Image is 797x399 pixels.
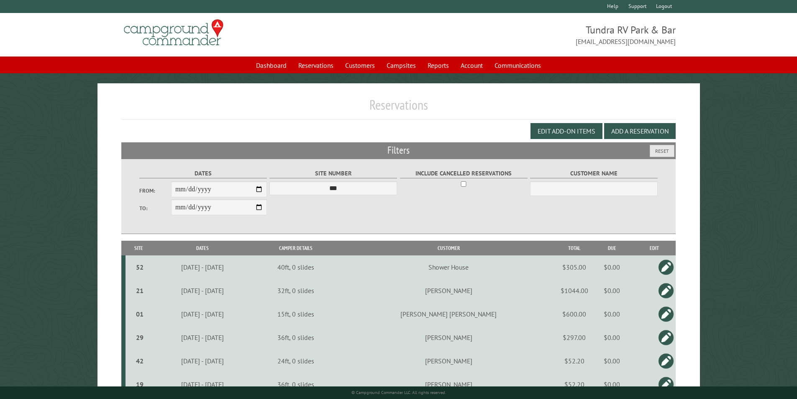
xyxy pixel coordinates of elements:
[129,333,151,342] div: 29
[558,326,591,349] td: $297.00
[129,380,151,389] div: 19
[121,142,676,158] h2: Filters
[152,241,252,255] th: Dates
[252,349,339,373] td: 24ft, 0 slides
[139,187,171,195] label: From:
[558,255,591,279] td: $305.00
[633,241,676,255] th: Edit
[154,357,251,365] div: [DATE] - [DATE]
[558,373,591,396] td: $52.20
[129,357,151,365] div: 42
[591,279,633,302] td: $0.00
[252,373,339,396] td: 36ft, 0 slides
[400,169,528,178] label: Include Cancelled Reservations
[252,326,339,349] td: 36ft, 0 slides
[154,380,251,389] div: [DATE] - [DATE]
[650,145,674,157] button: Reset
[558,279,591,302] td: $1044.00
[530,123,602,139] button: Edit Add-on Items
[154,310,251,318] div: [DATE] - [DATE]
[456,57,488,73] a: Account
[591,349,633,373] td: $0.00
[339,241,558,255] th: Customer
[340,57,380,73] a: Customers
[489,57,546,73] a: Communications
[252,279,339,302] td: 32ft, 0 slides
[591,302,633,326] td: $0.00
[423,57,454,73] a: Reports
[129,310,151,318] div: 01
[382,57,421,73] a: Campsites
[558,241,591,255] th: Total
[351,390,446,395] small: © Campground Commander LLC. All rights reserved.
[252,255,339,279] td: 40ft, 0 slides
[154,286,251,295] div: [DATE] - [DATE]
[154,263,251,271] div: [DATE] - [DATE]
[399,23,676,46] span: Tundra RV Park & Bar [EMAIL_ADDRESS][DOMAIN_NAME]
[339,279,558,302] td: [PERSON_NAME]
[339,255,558,279] td: Shower House
[558,302,591,326] td: $600.00
[293,57,338,73] a: Reservations
[139,169,267,178] label: Dates
[121,97,676,120] h1: Reservations
[129,286,151,295] div: 21
[558,349,591,373] td: $52.20
[530,169,658,178] label: Customer Name
[121,16,226,49] img: Campground Commander
[126,241,152,255] th: Site
[251,57,292,73] a: Dashboard
[252,302,339,326] td: 15ft, 0 slides
[129,263,151,271] div: 52
[154,333,251,342] div: [DATE] - [DATE]
[139,204,171,212] label: To:
[604,123,676,139] button: Add a Reservation
[339,349,558,373] td: [PERSON_NAME]
[269,169,397,178] label: Site Number
[339,302,558,326] td: [PERSON_NAME] [PERSON_NAME]
[339,373,558,396] td: [PERSON_NAME]
[591,326,633,349] td: $0.00
[591,255,633,279] td: $0.00
[591,373,633,396] td: $0.00
[252,241,339,255] th: Camper Details
[339,326,558,349] td: [PERSON_NAME]
[591,241,633,255] th: Due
